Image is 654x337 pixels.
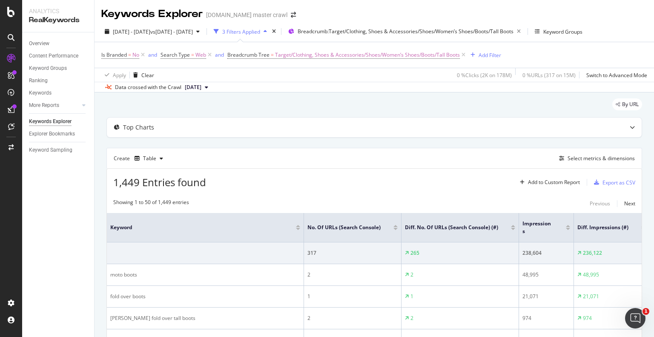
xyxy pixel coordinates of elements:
div: Create [114,152,166,165]
span: Diff. No. of URLs (Search Console) (#) [405,224,498,231]
span: = [271,51,274,58]
a: Ranking [29,76,88,85]
div: Previous [590,200,610,207]
button: Add Filter [467,50,501,60]
div: 48,995 [522,271,570,279]
a: Keyword Sampling [29,146,88,155]
div: Apply [113,72,126,79]
div: times [270,27,278,36]
span: No. of URLs (Search Console) [307,224,381,231]
div: 0 % Clicks ( 2K on 178M ) [457,72,512,79]
div: Data crossed with the Crawl [115,84,181,91]
button: and [215,51,224,59]
div: Keyword Groups [29,64,67,73]
div: 974 [583,314,592,322]
span: 1 [643,308,649,315]
div: and [148,51,157,58]
iframe: Intercom live chat [625,308,645,328]
button: 3 Filters Applied [210,25,270,38]
button: Previous [590,199,610,209]
div: Export as CSV [602,179,635,186]
div: 0 % URLs ( 317 on 15M ) [522,72,576,79]
div: moto boots [110,271,300,279]
div: Top Charts [123,123,154,132]
a: Keywords [29,89,88,98]
div: 2 [307,314,398,322]
span: Is Branded [101,51,127,58]
div: Clear [141,72,154,79]
div: 21,071 [522,293,570,300]
div: Keyword Sampling [29,146,72,155]
div: 1 [410,293,413,300]
div: Select metrics & dimensions [568,155,635,162]
div: 974 [522,314,570,322]
div: 1 [307,293,398,300]
button: Add to Custom Report [516,176,580,189]
div: More Reports [29,101,59,110]
a: Overview [29,39,88,48]
div: 2 [410,314,413,322]
div: arrow-right-arrow-left [291,12,296,18]
span: Search Type [161,51,190,58]
a: More Reports [29,101,80,110]
div: 238,604 [522,249,570,257]
a: Content Performance [29,52,88,60]
button: Table [131,152,166,165]
span: Impressions [522,220,553,235]
div: Overview [29,39,49,48]
span: vs [DATE] - [DATE] [150,28,193,35]
a: Explorer Bookmarks [29,130,88,138]
button: Keyword Groups [531,25,586,38]
div: 3 Filters Applied [222,28,260,35]
div: 265 [410,249,419,257]
span: 2024 Dec. 18th [185,84,201,91]
div: 317 [307,249,398,257]
span: [DATE] - [DATE] [113,28,150,35]
a: Keyword Groups [29,64,88,73]
span: Keyword [110,224,283,231]
span: Breadcrumb: Target/Clothing, Shoes & Accessories/Shoes/Women’s Shoes/Boots/Tall Boots [298,28,513,35]
button: Export as CSV [591,176,635,189]
button: Clear [130,68,154,82]
div: Explorer Bookmarks [29,130,75,138]
button: Breadcrumb:Target/Clothing, Shoes & Accessories/Shoes/Women’s Shoes/Boots/Tall Boots [285,25,524,38]
button: Select metrics & dimensions [556,153,635,164]
div: Keywords Explorer [29,117,72,126]
div: [PERSON_NAME] fold over tall boots [110,314,300,322]
span: By URL [622,102,639,107]
div: Next [624,200,635,207]
div: Showing 1 to 50 of 1,449 entries [113,199,189,209]
div: 2 [307,271,398,279]
span: Target/Clothing, Shoes & Accessories/Shoes/Women’s Shoes/Boots/Tall Boots [275,49,460,61]
button: and [148,51,157,59]
button: Apply [101,68,126,82]
div: Analytics [29,7,87,15]
span: No [132,49,139,61]
button: Next [624,199,635,209]
span: Breadcrumb Tree [227,51,270,58]
div: Ranking [29,76,48,85]
div: Add Filter [479,52,501,59]
div: 21,071 [583,293,599,300]
button: [DATE] - [DATE]vs[DATE] - [DATE] [101,25,203,38]
div: Keywords Explorer [101,7,203,21]
span: Web [195,49,206,61]
div: RealKeywords [29,15,87,25]
span: Diff. Impressions (#) [577,224,628,231]
a: Keywords Explorer [29,117,88,126]
button: Switch to Advanced Mode [583,68,647,82]
div: Keyword Groups [543,28,582,35]
span: 1,449 Entries found [113,175,206,189]
div: fold over boots [110,293,300,300]
span: = [191,51,194,58]
div: 48,995 [583,271,599,279]
div: [DOMAIN_NAME] master crawl [206,11,287,19]
div: Switch to Advanced Mode [586,72,647,79]
div: Table [143,156,156,161]
span: = [128,51,131,58]
button: [DATE] [181,82,212,92]
div: legacy label [612,98,642,110]
div: 236,122 [583,249,602,257]
div: Keywords [29,89,52,98]
div: 2 [410,271,413,279]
